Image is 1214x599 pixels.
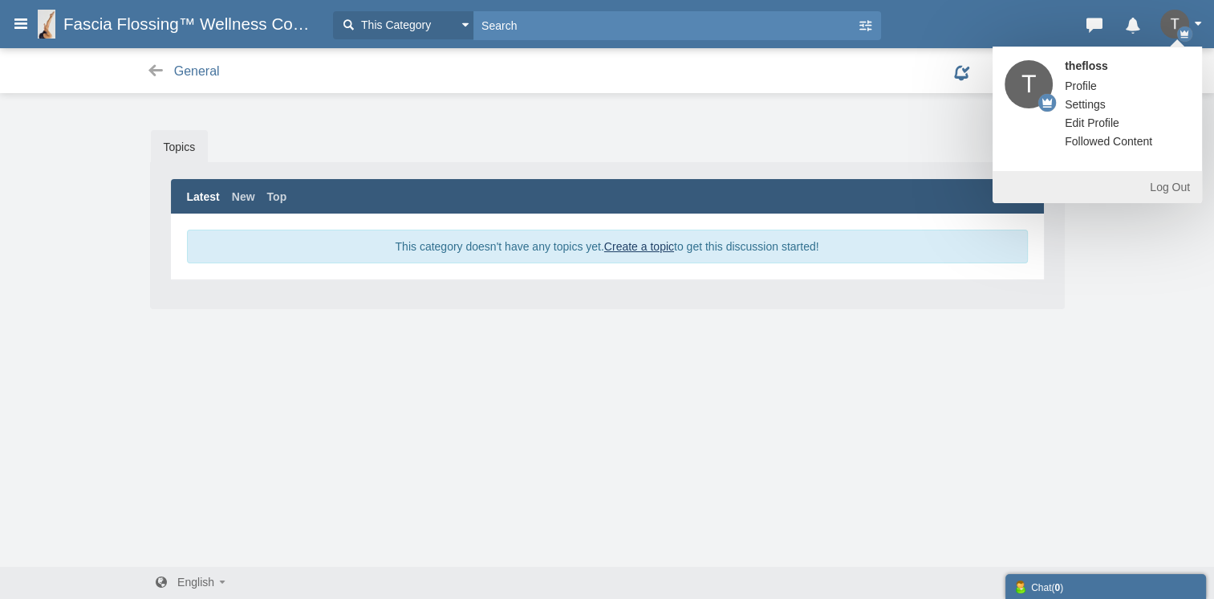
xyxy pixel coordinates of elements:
[1054,582,1060,593] strong: 0
[187,189,220,205] a: Latest
[604,240,674,253] a: Create a topic
[1053,60,1187,71] strong: thefloss
[151,130,209,164] a: Topics
[1005,60,1053,108] img: 9XtTqOAAAABklEQVQDAIXr02Au9eWiAAAAAElFTkSuQmCC
[1053,78,1109,94] a: Profile
[1053,115,1131,131] a: Edit Profile
[232,189,255,205] a: New
[993,171,1202,203] a: Log Out
[177,576,214,589] span: English
[357,17,431,34] span: This Category
[473,11,857,39] input: Search
[333,11,473,39] button: This Category
[1065,79,1097,92] span: Profile
[63,14,325,34] span: Fascia Flossing™ Wellness Community
[38,10,63,39] img: favicon.ico
[1051,582,1063,593] span: ( )
[1053,96,1118,112] a: Settings
[1053,133,1164,149] a: Followed Content
[38,10,325,39] a: Fascia Flossing™ Wellness Community
[267,189,287,205] a: Top
[1160,10,1189,39] img: 9XtTqOAAAABklEQVQDAIXr02Au9eWiAAAAAElFTkSuQmCC
[396,240,819,253] span: This category doesn't have any topics yet. to get this discussion started!
[1013,578,1198,595] div: Chat
[174,64,220,78] span: General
